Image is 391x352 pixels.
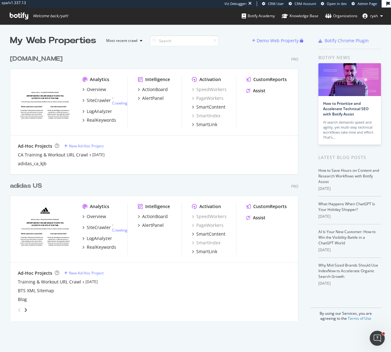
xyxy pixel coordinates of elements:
div: angle-right [23,307,28,313]
div: adidas_ca_kjb [18,161,47,167]
div: Analytics [90,76,109,83]
a: Botify Chrome Plugin [318,38,369,44]
div: SmartLink [196,121,217,128]
a: Overview [82,213,106,220]
div: By using our Services, you are agreeing to the [311,308,381,321]
div: LogAnalyzer [87,235,112,242]
button: ryah [358,11,388,21]
div: LogAnalyzer [87,108,112,115]
div: Intelligence [145,76,170,83]
div: Analytics [90,203,109,210]
a: SiteCrawler- Crawling [82,95,127,106]
div: RealKeywords [87,244,116,250]
div: Botify Academy [242,13,275,19]
div: ActionBoard [142,213,168,220]
div: Overview [87,213,106,220]
div: Latest Blog Posts [318,154,381,161]
a: CustomReports [246,76,287,83]
div: AlertPanel [142,95,164,101]
a: Open in dev [321,1,347,6]
span: Admin Page [358,1,377,6]
a: Assist [246,88,265,94]
div: SiteCrawler [87,224,111,231]
div: ActionBoard [142,86,168,93]
div: New Ad-Hoc Project [69,270,104,276]
input: Search [150,35,219,46]
a: Knowledge Base [282,8,318,24]
span: Welcome back, ryah ! [33,13,68,18]
div: Overview [87,86,106,93]
div: - [112,222,127,233]
div: Botify news [318,54,381,61]
div: adidas US [10,181,42,191]
a: CA Training & Workout URL Crawl [18,152,88,158]
div: My Web Properties [10,34,96,47]
a: ActionBoard [138,213,168,220]
div: Pro [291,184,298,189]
a: Demo Web Property [252,38,300,43]
div: Most recent crawl [106,39,137,43]
a: How to Prioritize and Accelerate Technical SEO with Botify Assist [323,101,368,117]
div: [DOMAIN_NAME] [10,54,63,64]
div: Organizations [325,13,358,19]
button: Most recent crawl [101,36,145,46]
div: Activation [199,76,221,83]
a: Blog [18,296,27,303]
a: New Ad-Hoc Project [64,270,104,276]
a: RealKeywords [82,117,116,123]
iframe: Intercom live chat [370,331,385,346]
div: - [112,95,127,106]
a: Crawling [112,227,127,233]
div: PageWorkers [192,222,224,228]
a: Why Mid-Sized Brands Should Use IndexNow to Accelerate Organic Search Growth [318,263,378,279]
a: SiteCrawler- Crawling [82,222,127,233]
a: adidas US [10,181,44,191]
a: CRM Account [289,1,316,6]
a: [DATE] [85,279,98,284]
a: Botify Academy [242,8,275,24]
div: Viz Debugger: [224,1,247,6]
a: SpeedWorkers [192,213,227,220]
div: [DATE] [318,186,381,191]
a: Crawling [112,100,127,106]
a: SpeedWorkers [192,86,227,93]
img: adidas.com/us [18,203,72,247]
div: New Ad-Hoc Project [69,143,104,149]
a: Assist [246,215,265,221]
div: Assist [253,88,265,94]
div: Assist [253,215,265,221]
span: Open in dev [327,1,347,6]
div: Botify Chrome Plugin [325,38,369,44]
div: [DATE] [318,281,381,286]
a: Terms of Use [348,316,371,321]
a: AlertPanel [138,222,164,228]
div: Intelligence [145,203,170,210]
img: adidas.ca [18,76,72,120]
div: SmartContent [196,104,225,110]
a: PageWorkers [192,95,224,101]
div: [DATE] [318,214,381,219]
a: BTS XML Sitemap [18,288,54,294]
span: CRM User [268,1,284,6]
a: SmartIndex [192,240,220,246]
div: SmartContent [196,231,225,237]
div: Activation [199,203,221,210]
span: CRM Account [295,1,316,6]
a: New Ad-Hoc Project [64,143,104,149]
a: ActionBoard [138,86,168,93]
a: RealKeywords [82,244,116,250]
a: SmartIndex [192,113,220,119]
a: SmartContent [192,104,225,110]
button: Demo Web Property [252,36,300,46]
a: Overview [82,86,106,93]
div: [DATE] [318,247,381,253]
a: SmartContent [192,231,225,237]
a: [DOMAIN_NAME] [10,54,65,64]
